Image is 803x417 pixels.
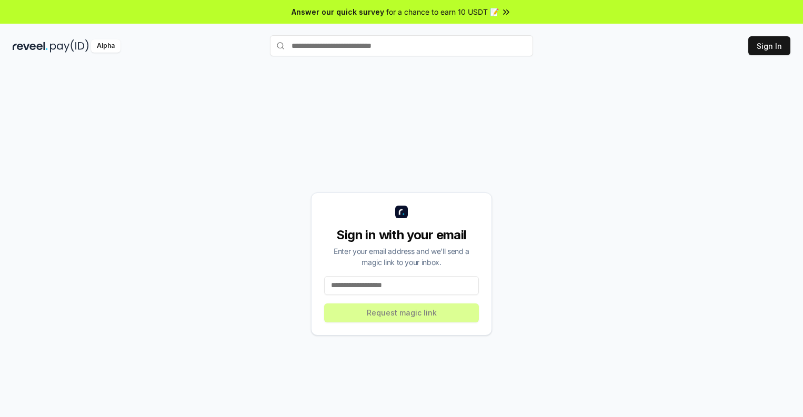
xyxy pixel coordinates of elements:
[324,246,479,268] div: Enter your email address and we’ll send a magic link to your inbox.
[91,39,121,53] div: Alpha
[386,6,499,17] span: for a chance to earn 10 USDT 📝
[395,206,408,218] img: logo_small
[292,6,384,17] span: Answer our quick survey
[50,39,89,53] img: pay_id
[13,39,48,53] img: reveel_dark
[748,36,790,55] button: Sign In
[324,227,479,243] div: Sign in with your email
